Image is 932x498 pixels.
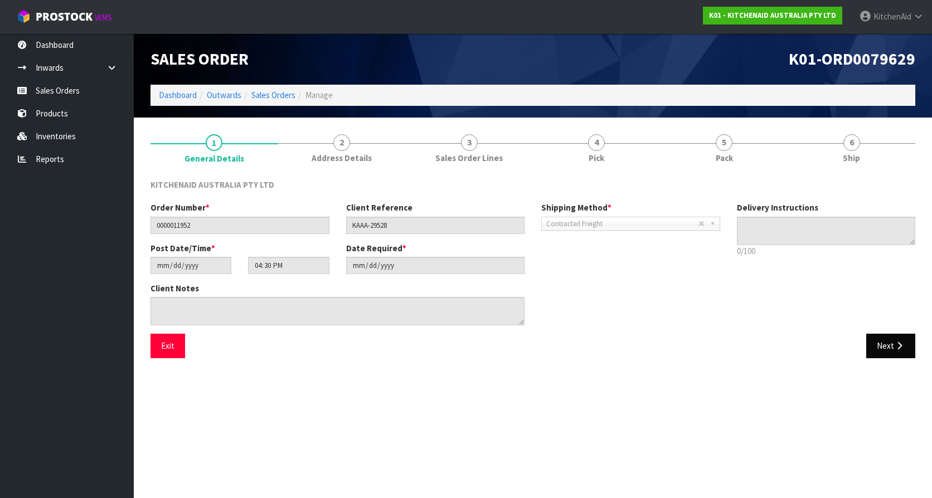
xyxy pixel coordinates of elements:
[709,11,836,20] strong: K01 - KITCHENAID AUSTRALIA PTY LTD
[589,152,604,164] span: Pick
[185,153,244,164] span: General Details
[716,134,732,151] span: 5
[151,217,329,234] input: Order Number
[461,134,478,151] span: 3
[873,11,911,22] span: KitchenAid
[333,134,350,151] span: 2
[541,202,611,213] label: Shipping Method
[151,334,185,358] button: Exit
[546,217,698,231] span: Contracted Freight
[346,202,412,213] label: Client Reference
[251,90,295,100] a: Sales Orders
[737,245,916,257] p: 0/100
[312,152,372,164] span: Address Details
[346,242,406,254] label: Date Required
[206,134,222,151] span: 1
[159,90,197,100] a: Dashboard
[151,242,215,254] label: Post Date/Time
[346,217,525,234] input: Client Reference
[151,202,210,213] label: Order Number
[151,179,274,190] span: KITCHENAID AUSTRALIA PTY LTD
[36,9,93,24] span: ProStock
[435,152,503,164] span: Sales Order Lines
[866,334,915,358] button: Next
[716,152,733,164] span: Pack
[843,152,860,164] span: Ship
[151,282,199,294] label: Client Notes
[95,12,112,23] small: WMS
[737,202,818,213] label: Delivery Instructions
[151,170,915,367] span: General Details
[305,90,333,100] span: Manage
[588,134,605,151] span: 4
[207,90,241,100] a: Outwards
[17,9,31,23] img: cube-alt.png
[789,48,915,69] span: K01-ORD0079629
[843,134,860,151] span: 6
[151,48,249,69] span: Sales Order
